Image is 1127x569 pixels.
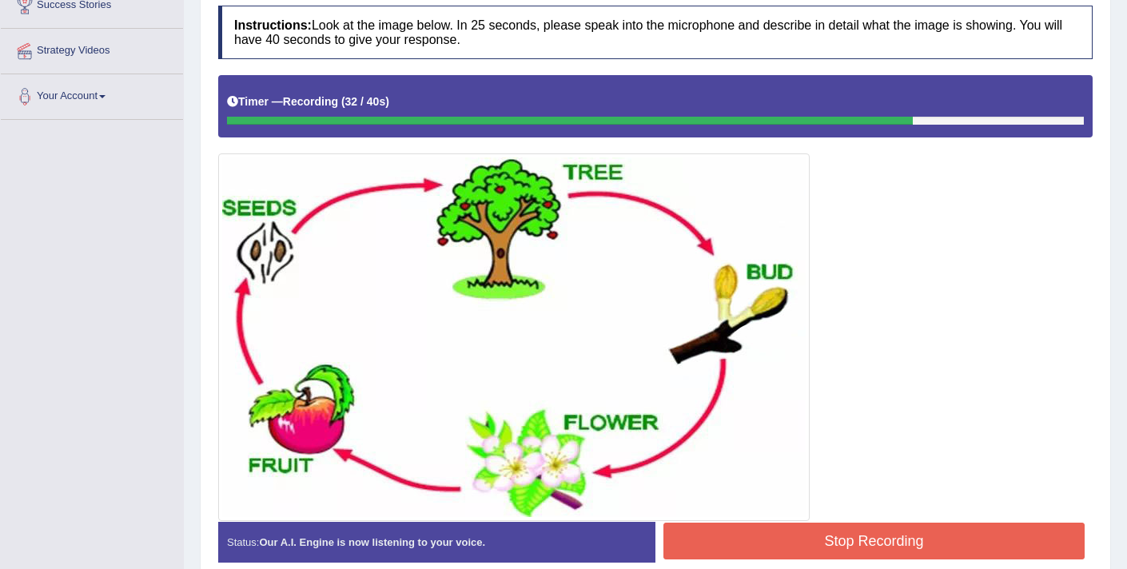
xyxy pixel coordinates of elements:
[218,522,655,563] div: Status:
[283,95,338,108] b: Recording
[1,29,183,69] a: Strategy Videos
[341,95,345,108] b: (
[259,536,485,548] strong: Our A.I. Engine is now listening to your voice.
[663,523,1085,559] button: Stop Recording
[234,18,312,32] b: Instructions:
[1,74,183,114] a: Your Account
[227,96,389,108] h5: Timer —
[218,6,1093,59] h4: Look at the image below. In 25 seconds, please speak into the microphone and describe in detail w...
[385,95,389,108] b: )
[345,95,386,108] b: 32 / 40s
